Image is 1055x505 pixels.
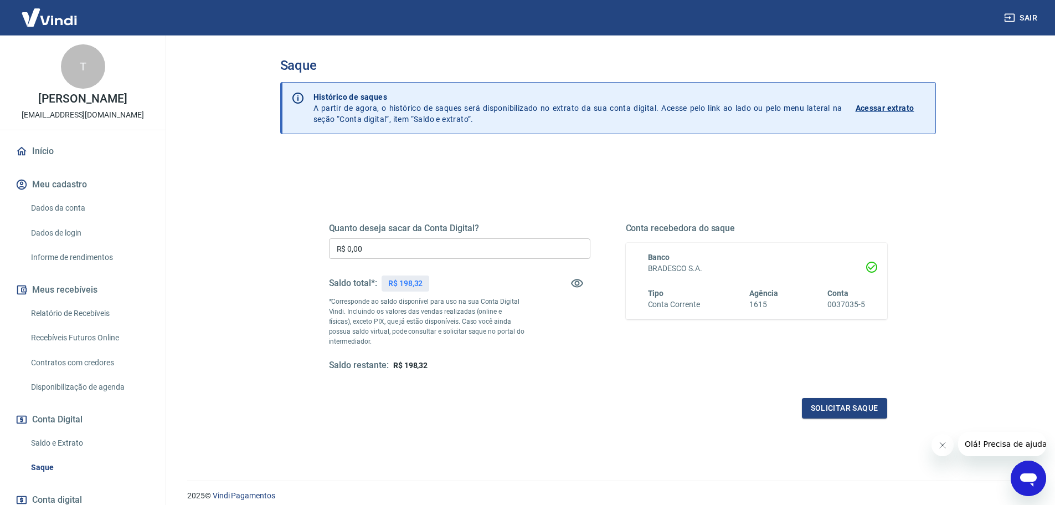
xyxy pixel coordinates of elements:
h5: Quanto deseja sacar da Conta Digital? [329,223,590,234]
h3: Saque [280,58,936,73]
iframe: Mensagem da empresa [958,432,1046,456]
p: [PERSON_NAME] [38,93,127,105]
p: A partir de agora, o histórico de saques será disponibilizado no extrato da sua conta digital. Ac... [313,91,842,125]
span: R$ 198,32 [393,361,428,370]
span: Olá! Precisa de ajuda? [7,8,93,17]
a: Vindi Pagamentos [213,491,275,500]
h6: BRADESCO S.A. [648,263,865,274]
a: Dados de login [27,222,152,244]
span: Conta [827,289,848,298]
a: Recebíveis Futuros Online [27,327,152,349]
a: Início [13,139,152,164]
a: Saldo e Extrato [27,432,152,455]
a: Informe de rendimentos [27,246,152,269]
h5: Saldo restante: [329,360,389,371]
p: *Corresponde ao saldo disponível para uso na sua Conta Digital Vindi. Incluindo os valores das ve... [329,297,525,346]
a: Saque [27,456,152,479]
h6: Conta Corrente [648,299,700,310]
a: Acessar extrato [856,91,927,125]
span: Agência [749,289,778,298]
p: 2025 © [187,490,1028,502]
p: Acessar extrato [856,103,914,114]
button: Solicitar saque [802,398,887,419]
h5: Saldo total*: [329,278,377,289]
p: R$ 198,32 [388,278,423,289]
div: T [61,44,105,89]
button: Sair [1002,8,1042,28]
a: Contratos com credores [27,351,152,374]
iframe: Fechar mensagem [932,434,954,456]
h6: 1615 [749,299,778,310]
p: Histórico de saques [313,91,842,103]
span: Tipo [648,289,664,298]
iframe: Botão para abrir a janela de mensagens [1011,461,1046,496]
button: Meu cadastro [13,172,152,197]
img: Vindi [13,1,85,34]
button: Conta Digital [13,407,152,432]
span: Banco [648,253,670,262]
a: Disponibilização de agenda [27,376,152,399]
p: [EMAIL_ADDRESS][DOMAIN_NAME] [22,109,144,121]
a: Relatório de Recebíveis [27,302,152,325]
h5: Conta recebedora do saque [626,223,887,234]
button: Meus recebíveis [13,278,152,302]
a: Dados da conta [27,197,152,220]
h6: 0037035-5 [827,299,865,310]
